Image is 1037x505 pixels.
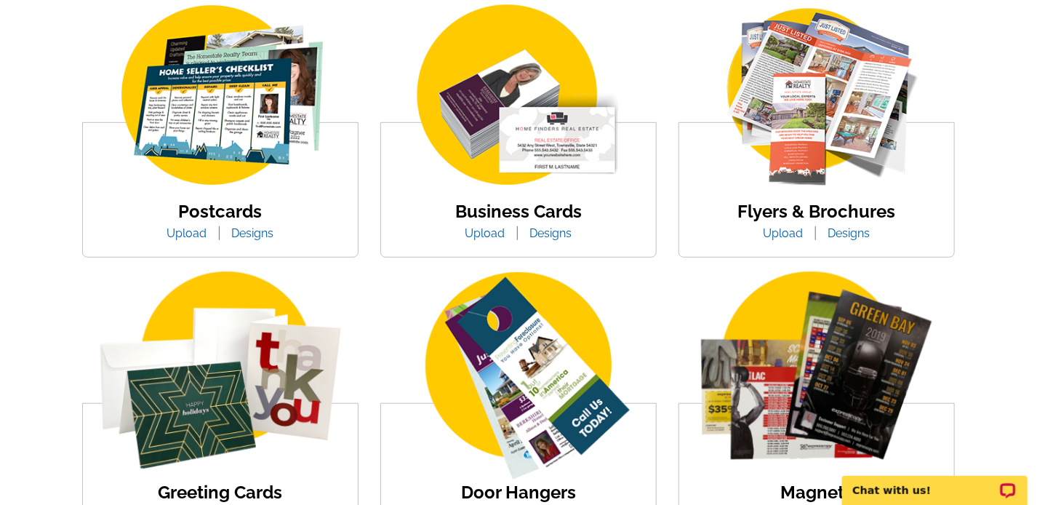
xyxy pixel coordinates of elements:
img: img_postcard.png [97,1,344,192]
img: door-hanger-img.png [381,271,656,484]
a: Business Cards [455,201,582,222]
a: Designs [221,226,285,240]
a: Door Hangers [461,482,576,503]
iframe: LiveChat chat widget [833,459,1037,505]
a: Upload [753,226,814,240]
a: Upload [455,226,516,240]
a: Postcards [179,201,263,222]
img: magnets.png [679,271,954,484]
img: flyer-card.png [693,1,940,192]
img: business-card.png [395,1,642,192]
a: Designs [817,226,881,240]
a: Flyers & Brochures [738,201,896,222]
a: Upload [156,226,218,240]
img: greeting-card.png [83,271,358,484]
a: Greeting Cards [159,482,283,503]
a: Designs [519,226,583,240]
a: Magnets [780,482,853,503]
